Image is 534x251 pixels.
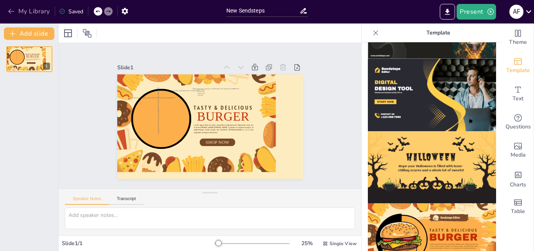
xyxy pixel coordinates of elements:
[65,196,109,205] button: Speaker Notes
[194,124,253,134] span: Lorem ipsum dolor sit amet, consectetur adipiscing elit. Maecenas vitae orci in lacus [PERSON_NAM...
[28,63,34,64] span: SHOP NOW
[59,8,83,15] div: Saved
[509,38,527,47] span: Theme
[207,90,231,95] span: Sendsteps Editor
[26,55,39,58] span: BURGER
[6,5,53,18] button: My Library
[6,46,52,72] div: 1
[509,5,523,19] div: a f
[109,196,144,205] button: Transcript
[382,23,495,42] p: Template
[117,64,219,71] div: Slide 1
[25,54,40,55] span: TASTY & DELICIOUS
[368,131,496,204] img: thumb-13.png
[511,151,526,159] span: Media
[502,164,534,193] div: Add charts and graphs
[502,52,534,80] div: Add ready made slides
[502,108,534,136] div: Get real-time input from your audience
[440,4,455,20] button: Export to PowerPoint
[194,105,253,111] span: TASTY & DELICIOUS
[297,240,316,247] div: 25 %
[62,240,215,247] div: Slide 1 / 1
[197,109,249,123] span: BURGER
[502,23,534,52] div: Change the overall theme
[502,136,534,164] div: Add images, graphics, shapes or video
[29,50,34,51] span: Sendsteps Editor
[502,80,534,108] div: Add text boxes
[502,193,534,221] div: Add a table
[457,4,496,20] button: Present
[511,207,525,216] span: Table
[506,66,530,75] span: Template
[226,5,299,16] input: Insert title
[206,140,229,145] span: SHOP NOW
[62,27,74,40] div: Layout
[43,63,50,70] div: 1
[505,123,531,131] span: Questions
[510,181,526,189] span: Charts
[368,59,496,131] img: thumb-12.png
[509,4,523,20] button: a f
[330,240,357,247] span: Single View
[4,27,54,40] button: Add slide
[512,94,523,103] span: Text
[25,59,40,61] span: Lorem ipsum dolor sit amet, consectetur adipiscing elit. Maecenas vitae orci in lacus [PERSON_NAM...
[82,29,92,38] span: Position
